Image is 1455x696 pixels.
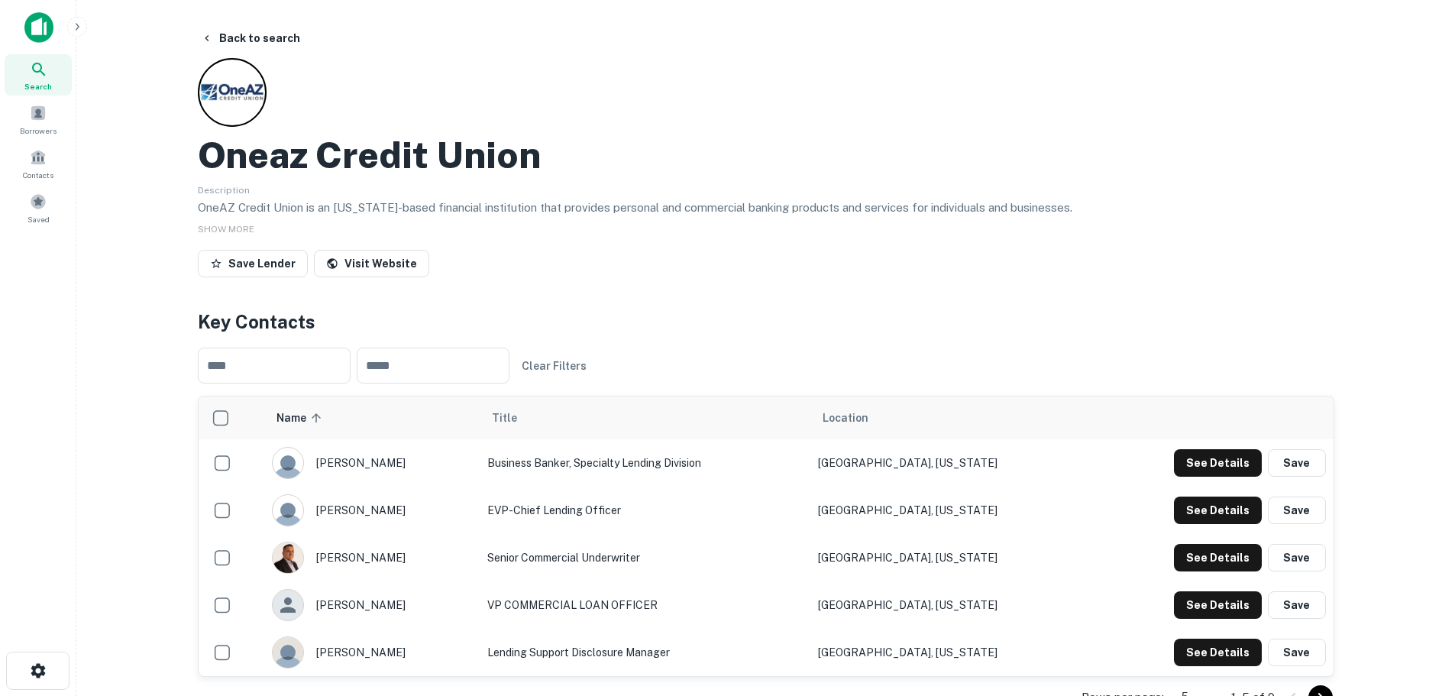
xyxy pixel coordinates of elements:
button: Save [1268,639,1326,666]
button: See Details [1174,497,1262,524]
th: Location [810,397,1091,439]
img: 1678401393425 [273,542,303,573]
span: Saved [27,213,50,225]
div: [PERSON_NAME] [272,447,472,479]
span: Name [276,409,326,427]
p: OneAZ Credit Union is an [US_STATE]-based financial institution that provides personal and commer... [198,199,1334,217]
button: Save [1268,497,1326,524]
td: [GEOGRAPHIC_DATA], [US_STATE] [810,534,1091,581]
button: Back to search [195,24,306,52]
td: [GEOGRAPHIC_DATA], [US_STATE] [810,487,1091,534]
div: [PERSON_NAME] [272,542,472,574]
span: Title [492,409,537,427]
a: Contacts [5,143,72,184]
a: Saved [5,187,72,228]
button: See Details [1174,591,1262,619]
td: [GEOGRAPHIC_DATA], [US_STATE] [810,581,1091,629]
td: Business Banker, Specialty Lending Division [480,439,810,487]
button: Clear Filters [516,352,593,380]
td: [GEOGRAPHIC_DATA], [US_STATE] [810,439,1091,487]
button: See Details [1174,544,1262,571]
img: 9c8pery4andzj6ohjkjp54ma2 [273,448,303,478]
button: See Details [1174,639,1262,666]
span: SHOW MORE [198,224,254,235]
img: capitalize-icon.png [24,12,53,43]
a: Search [5,54,72,95]
span: Borrowers [20,125,57,137]
a: Visit Website [314,250,429,277]
div: [PERSON_NAME] [272,636,472,668]
span: Location [823,409,868,427]
img: 9c8pery4andzj6ohjkjp54ma2 [273,495,303,526]
td: EVP-Chief Lending Officer [480,487,810,534]
button: Save Lender [198,250,308,277]
h2: Oneaz Credit Union [198,133,541,177]
td: [GEOGRAPHIC_DATA], [US_STATE] [810,629,1091,676]
iframe: Chat Widget [1379,574,1455,647]
td: Senior Commercial Underwriter [480,534,810,581]
span: Description [198,185,250,196]
h4: Key Contacts [198,308,1334,335]
th: Name [264,397,480,439]
button: See Details [1174,449,1262,477]
a: Borrowers [5,99,72,140]
button: Save [1268,449,1326,477]
div: scrollable content [199,397,1334,676]
th: Title [480,397,810,439]
span: Contacts [23,169,53,181]
img: 1c5u578iilxfi4m4dvc4q810q [273,637,303,668]
div: [PERSON_NAME] [272,494,472,526]
div: [PERSON_NAME] [272,589,472,621]
button: Save [1268,544,1326,571]
span: Search [24,80,52,92]
td: VP COMMERCIAL LOAN OFFICER [480,581,810,629]
button: Save [1268,591,1326,619]
td: Lending Support Disclosure Manager [480,629,810,676]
